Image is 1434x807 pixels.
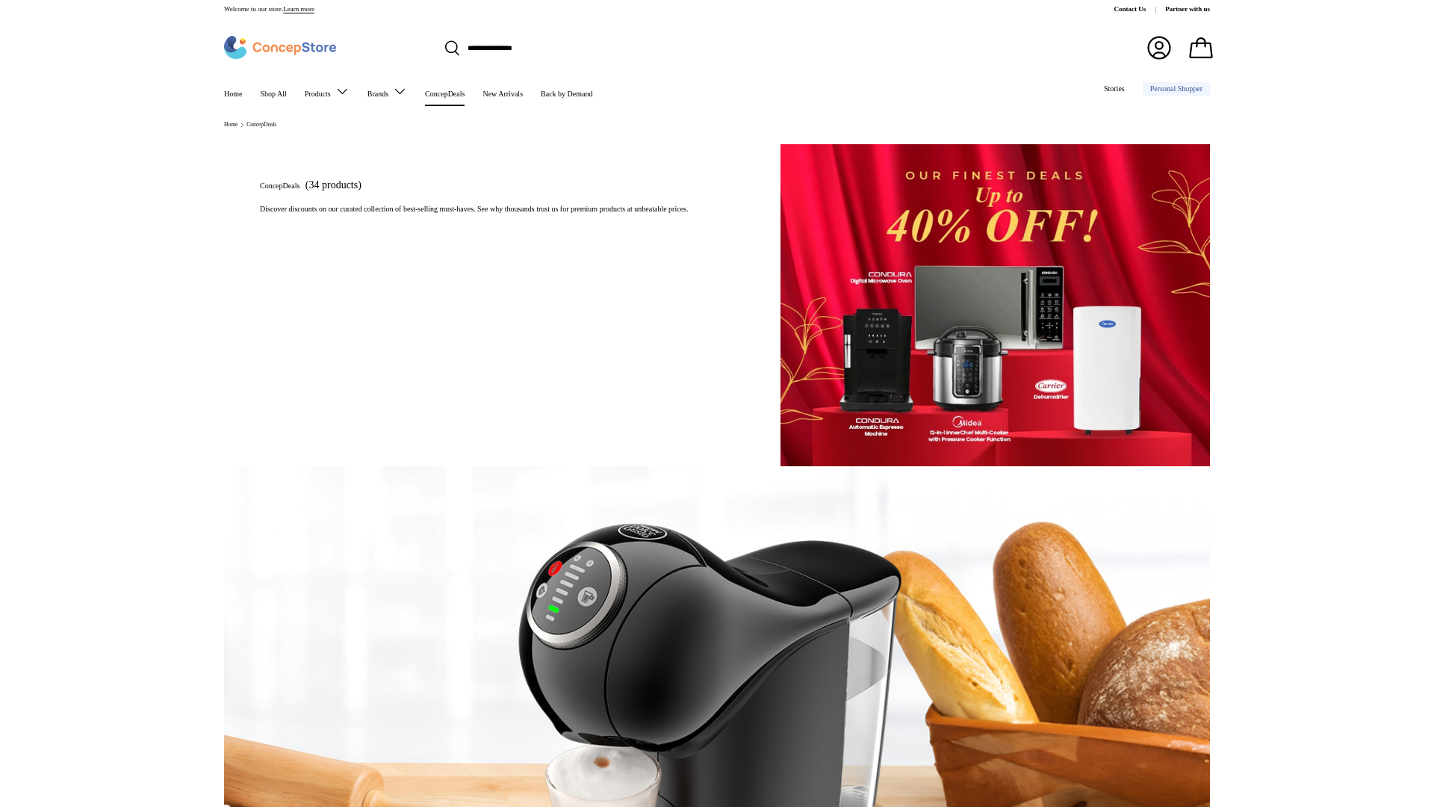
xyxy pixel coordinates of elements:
nav: Secondary [1068,76,1210,106]
a: Learn more [283,5,314,13]
span: Discover discounts on our curated collection of best-selling must-haves. See why thousands trust ... [260,205,688,213]
nav: Primary [224,76,592,106]
a: Partner with us [1165,4,1210,15]
a: Stories [1104,77,1125,101]
a: Personal Shopper [1143,82,1210,96]
a: Back by Demand [541,82,592,106]
p: Welcome to our store. [224,4,314,15]
span: Personal Shopper [1150,85,1202,93]
a: Brands [367,76,407,106]
span: (34 products) [305,179,361,191]
a: Contact Us [1114,4,1166,15]
a: Home [224,122,238,128]
a: Home [224,82,242,106]
a: ConcepDeals [425,82,465,106]
h1: ConcepDeals [260,176,299,190]
summary: Brands [358,76,416,106]
a: ConcepDeals [246,122,276,128]
img: ConcepStore [224,36,336,59]
img: ConcepDeals [780,144,1210,467]
nav: Breadcrumbs [224,121,1210,129]
summary: Products [296,76,358,106]
a: Shop All [260,82,286,106]
a: Products [305,76,350,106]
a: New Arrivals [482,82,523,106]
